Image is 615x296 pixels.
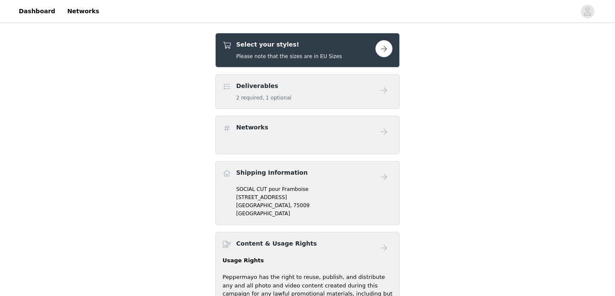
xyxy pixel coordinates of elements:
[236,185,392,193] p: SOCIAL CUT pour Framboise
[215,74,400,109] div: Deliverables
[215,116,400,154] div: Networks
[62,2,104,21] a: Networks
[236,53,342,60] h5: Please note that the sizes are in EU Sizes
[236,168,307,177] h4: Shipping Information
[236,94,291,102] h5: 2 required, 1 optional
[236,82,291,91] h4: Deliverables
[293,202,310,208] span: 75009
[236,239,317,248] h4: Content & Usage Rights
[223,257,264,264] strong: Usage Rights
[215,161,400,226] div: Shipping Information
[236,210,392,217] p: [GEOGRAPHIC_DATA]
[14,2,60,21] a: Dashboard
[236,193,392,201] p: [STREET_ADDRESS]
[215,33,400,67] div: Select your styles!
[236,202,292,208] span: [GEOGRAPHIC_DATA],
[583,5,592,18] div: avatar
[236,40,342,49] h4: Select your styles!
[236,123,268,132] h4: Networks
